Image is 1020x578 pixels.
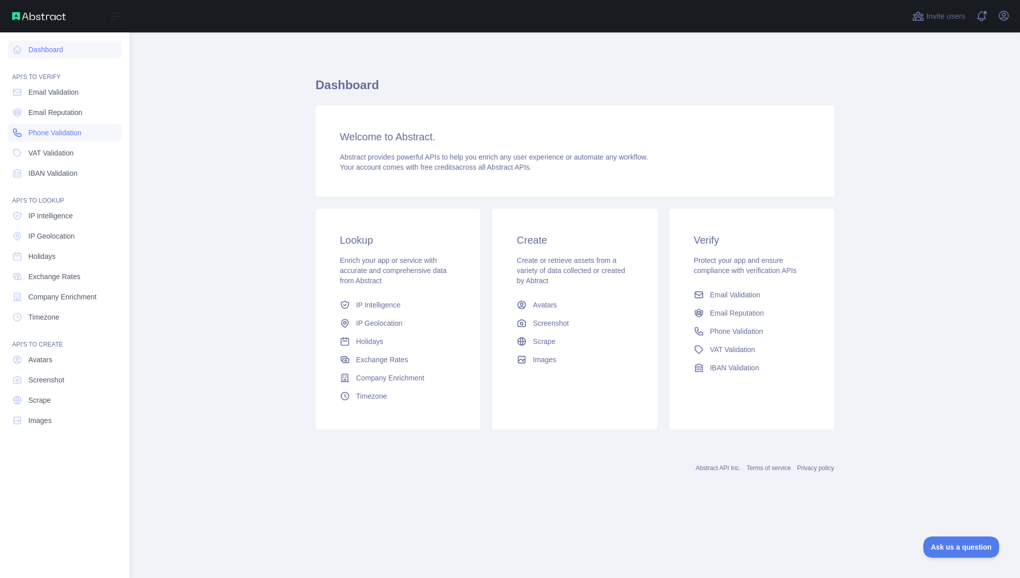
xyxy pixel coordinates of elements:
[336,369,460,387] a: Company Enrichment
[8,328,122,349] div: API'S TO CREATE
[28,128,82,138] span: Phone Validation
[28,231,75,241] span: IP Geolocation
[340,163,531,171] span: Your account comes with across all Abstract APIs.
[690,340,814,359] a: VAT Validation
[28,415,52,426] span: Images
[28,251,56,261] span: Holidays
[8,351,122,369] a: Avatars
[710,308,764,318] span: Email Reputation
[926,11,965,22] span: Invite users
[8,83,122,101] a: Email Validation
[8,103,122,122] a: Email Reputation
[690,304,814,322] a: Email Reputation
[513,332,637,351] a: Scrape
[340,256,447,285] span: Enrich your app or service with accurate and comprehensive data from Abstract
[690,322,814,340] a: Phone Validation
[28,292,97,302] span: Company Enrichment
[8,308,122,326] a: Timezone
[910,8,967,24] button: Invite users
[8,288,122,306] a: Company Enrichment
[336,387,460,405] a: Timezone
[8,267,122,286] a: Exchange Rates
[336,314,460,332] a: IP Geolocation
[8,164,122,182] a: IBAN Validation
[923,536,1000,558] iframe: Toggle Customer Support
[694,233,810,247] h3: Verify
[517,256,625,285] span: Create or retrieve assets from a variety of data collected or created by Abtract
[747,465,791,472] a: Terms of service
[12,12,66,20] img: Abstract API
[340,233,456,247] h3: Lookup
[340,130,810,144] h3: Welcome to Abstract.
[694,256,797,275] span: Protect your app and ensure compliance with verification APIs
[336,332,460,351] a: Holidays
[28,395,51,405] span: Scrape
[336,351,460,369] a: Exchange Rates
[356,391,387,401] span: Timezone
[690,286,814,304] a: Email Validation
[517,233,633,247] h3: Create
[8,184,122,205] div: API'S TO LOOKUP
[8,227,122,245] a: IP Geolocation
[533,355,556,365] span: Images
[8,124,122,142] a: Phone Validation
[8,144,122,162] a: VAT Validation
[316,77,834,101] h1: Dashboard
[28,211,73,221] span: IP Intelligence
[513,351,637,369] a: Images
[533,336,555,346] span: Scrape
[356,300,401,310] span: IP Intelligence
[28,312,59,322] span: Timezone
[340,153,648,161] span: Abstract provides powerful APIs to help you enrich any user experience or automate any workflow.
[710,326,763,336] span: Phone Validation
[710,363,759,373] span: IBAN Validation
[533,300,557,310] span: Avatars
[356,318,403,328] span: IP Geolocation
[28,272,81,282] span: Exchange Rates
[513,296,637,314] a: Avatars
[8,371,122,389] a: Screenshot
[710,290,760,300] span: Email Validation
[513,314,637,332] a: Screenshot
[797,465,834,472] a: Privacy policy
[28,355,52,365] span: Avatars
[356,336,383,346] span: Holidays
[8,411,122,430] a: Images
[420,163,455,171] span: free credits
[336,296,460,314] a: IP Intelligence
[696,465,741,472] a: Abstract API Inc.
[28,87,79,97] span: Email Validation
[690,359,814,377] a: IBAN Validation
[28,148,73,158] span: VAT Validation
[8,61,122,81] div: API'S TO VERIFY
[8,207,122,225] a: IP Intelligence
[28,375,64,385] span: Screenshot
[8,41,122,59] a: Dashboard
[8,247,122,265] a: Holidays
[710,344,755,355] span: VAT Validation
[356,355,408,365] span: Exchange Rates
[356,373,424,383] span: Company Enrichment
[28,168,77,178] span: IBAN Validation
[8,391,122,409] a: Scrape
[533,318,569,328] span: Screenshot
[28,107,83,118] span: Email Reputation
